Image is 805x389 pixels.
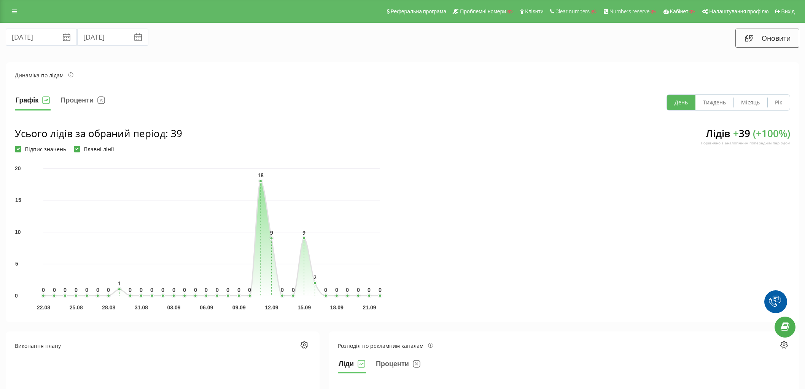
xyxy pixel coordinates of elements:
[609,8,649,14] span: Numbers reserve
[85,286,88,293] text: 0
[15,197,21,203] text: 15
[258,171,264,179] text: 18
[302,229,305,236] text: 9
[733,95,767,110] button: Місяць
[96,286,99,293] text: 0
[324,286,327,293] text: 0
[150,286,153,293] text: 0
[37,304,50,311] text: 22.08
[15,94,51,110] button: Графік
[172,286,175,293] text: 0
[107,286,110,293] text: 0
[15,71,73,79] div: Динаміка по лідам
[200,304,213,311] text: 06.09
[701,140,790,146] div: Порівняно з аналогічним попереднім періодом
[60,94,106,110] button: Проценти
[129,286,132,293] text: 0
[709,8,768,14] span: Налаштування профілю
[75,286,78,293] text: 0
[525,8,544,14] span: Клієнти
[15,229,21,235] text: 10
[701,126,790,152] div: Лідів 39
[15,165,21,171] text: 20
[74,146,114,152] label: Плавні лінії
[118,280,121,287] text: 1
[15,342,61,350] div: Виконання плану
[194,286,197,293] text: 0
[226,286,229,293] text: 0
[357,286,360,293] text: 0
[335,286,338,293] text: 0
[183,286,186,293] text: 0
[379,286,382,293] text: 0
[167,304,181,311] text: 03.09
[265,304,278,311] text: 12.09
[670,8,689,14] span: Кабінет
[391,8,447,14] span: Реферальна програма
[338,342,433,350] div: Розподіл по рекламним каналам
[270,229,273,236] text: 9
[281,286,284,293] text: 0
[53,286,56,293] text: 0
[330,304,344,311] text: 18.09
[216,286,219,293] text: 0
[70,304,83,311] text: 25.08
[363,304,376,311] text: 21.09
[15,261,18,267] text: 5
[367,286,371,293] text: 0
[135,304,148,311] text: 31.08
[15,126,182,140] div: Усього лідів за обраний період : 39
[555,8,590,14] span: Clear numbers
[753,126,790,140] span: ( + 100 %)
[375,358,421,373] button: Проценти
[232,304,246,311] text: 09.09
[15,293,18,299] text: 0
[64,286,67,293] text: 0
[42,286,45,293] text: 0
[735,29,799,48] button: Оновити
[237,286,240,293] text: 0
[781,8,795,14] span: Вихід
[140,286,143,293] text: 0
[338,358,366,373] button: Ліди
[248,286,251,293] text: 0
[15,146,66,152] label: Підпис значень
[667,95,695,110] button: День
[102,304,115,311] text: 28.08
[695,95,733,110] button: Тиждень
[297,304,311,311] text: 15.09
[346,286,349,293] text: 0
[161,286,164,293] text: 0
[292,286,295,293] text: 0
[205,286,208,293] text: 0
[767,95,790,110] button: Рік
[460,8,506,14] span: Проблемні номери
[733,126,739,140] span: +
